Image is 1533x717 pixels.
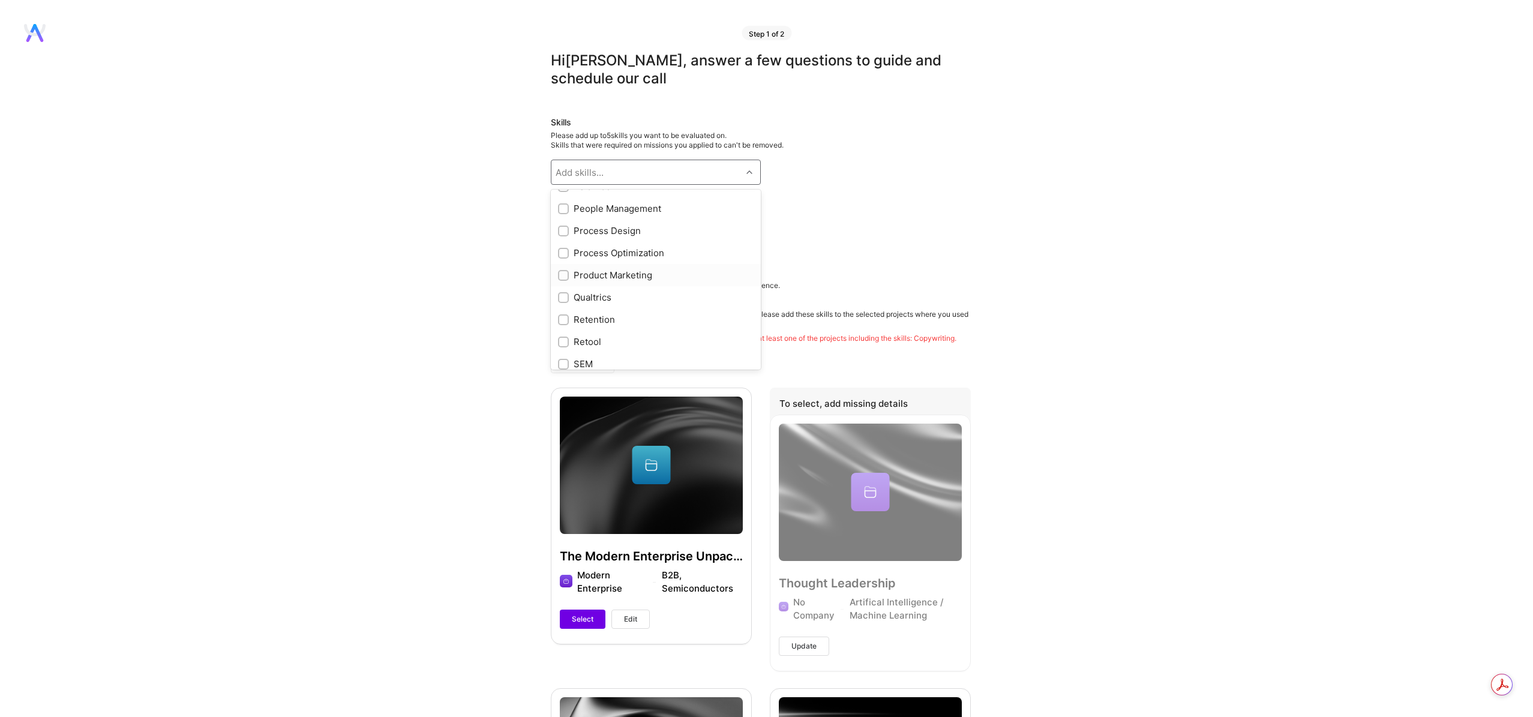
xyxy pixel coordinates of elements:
[624,614,637,625] span: Edit
[770,388,971,423] div: To select, add missing details
[779,637,829,656] button: Update
[558,358,754,370] div: SEM
[556,166,604,179] div: Add skills...
[551,116,971,128] div: Skills
[791,641,817,652] span: Update
[572,614,593,625] span: Select
[551,131,971,150] div: Please add up to 5 skills you want to be evaluated on.
[551,52,971,88] div: Hi [PERSON_NAME] , answer a few questions to guide and schedule our call
[558,335,754,348] div: Retool
[558,269,754,281] div: Product Marketing
[558,247,754,259] div: Process Optimization
[558,291,754,304] div: Qualtrics
[551,140,784,149] span: Skills that were required on missions you applied to can't be removed.
[611,610,650,629] button: Edit
[742,26,791,40] div: Step 1 of 2
[551,281,971,343] div: Please select projects that best represent your skills and experience. Be prepared to discuss the...
[558,202,754,215] div: People Management
[558,313,754,326] div: Retention
[558,224,754,237] div: Process Design
[746,169,752,175] i: icon Chevron
[560,610,605,629] button: Select
[551,334,971,343] div: Please make sure that at least two projects are selected, with at least one of the projects inclu...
